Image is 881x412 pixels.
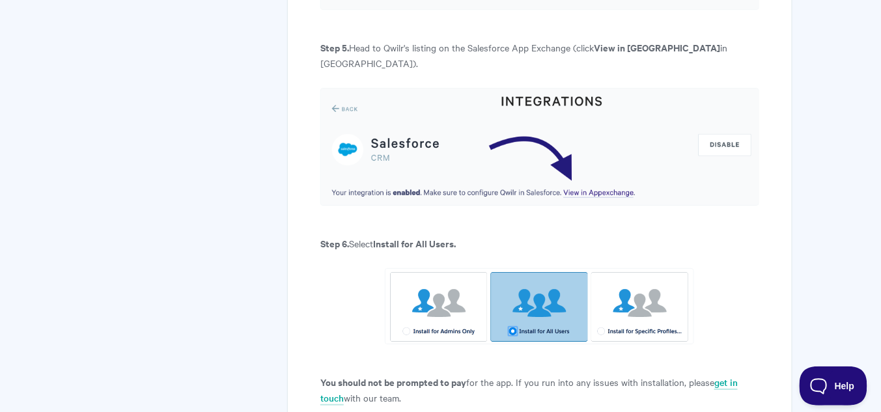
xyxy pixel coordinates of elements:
[320,40,759,71] p: Head to Qwilr's listing on the Salesforce App Exchange (click in [GEOGRAPHIC_DATA]).
[320,88,759,206] img: file-T1aFUYzPy2.png
[594,40,720,54] b: View in [GEOGRAPHIC_DATA]
[800,366,868,405] iframe: Toggle Customer Support
[385,268,694,344] img: file-su8w4mhONi.png
[320,375,466,389] strong: You should not be prompted to pay
[373,236,456,250] strong: Install for All Users.
[320,236,349,250] b: Step 6.
[320,40,349,54] b: Step 5.
[320,236,759,251] p: Select
[320,374,759,405] p: for the app. If you run into any issues with installation, please with our team.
